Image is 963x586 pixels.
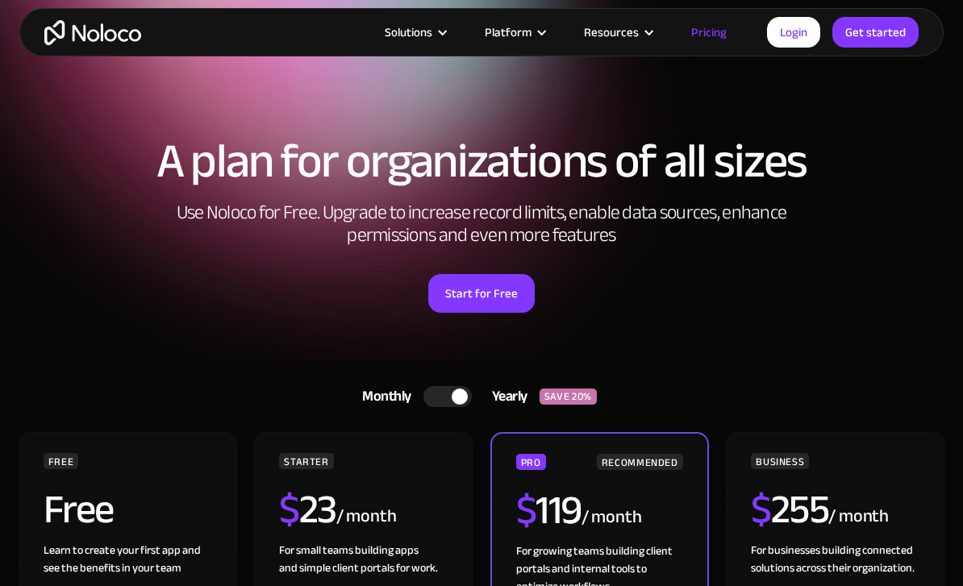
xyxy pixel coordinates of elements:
h2: 255 [751,489,828,530]
div: BUSINESS [751,453,809,469]
a: Pricing [671,22,747,43]
div: Platform [485,22,532,43]
div: / month [828,504,889,530]
div: RECOMMENDED [597,454,683,470]
div: Resources [584,22,639,43]
div: / month [582,505,642,530]
h2: 23 [279,489,336,530]
div: STARTER [279,453,333,469]
div: FREE [44,453,79,469]
h2: Use Noloco for Free. Upgrade to increase record limits, enable data sources, enhance permissions ... [159,202,804,247]
div: Solutions [365,22,465,43]
div: / month [336,504,397,530]
div: Solutions [385,22,432,43]
a: Login [767,17,820,48]
div: PRO [516,454,546,470]
a: Get started [832,17,919,48]
h1: A plan for organizations of all sizes [16,137,947,185]
div: Monthly [342,384,423,409]
span: $ [279,472,299,547]
span: $ [751,472,771,547]
a: home [44,20,141,45]
div: Resources [564,22,671,43]
div: Platform [465,22,564,43]
h2: 119 [516,490,582,530]
span: $ [516,472,536,548]
h2: Free [44,489,114,530]
a: Start for Free [428,274,535,313]
div: Yearly [472,384,540,409]
div: SAVE 20% [540,389,597,405]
